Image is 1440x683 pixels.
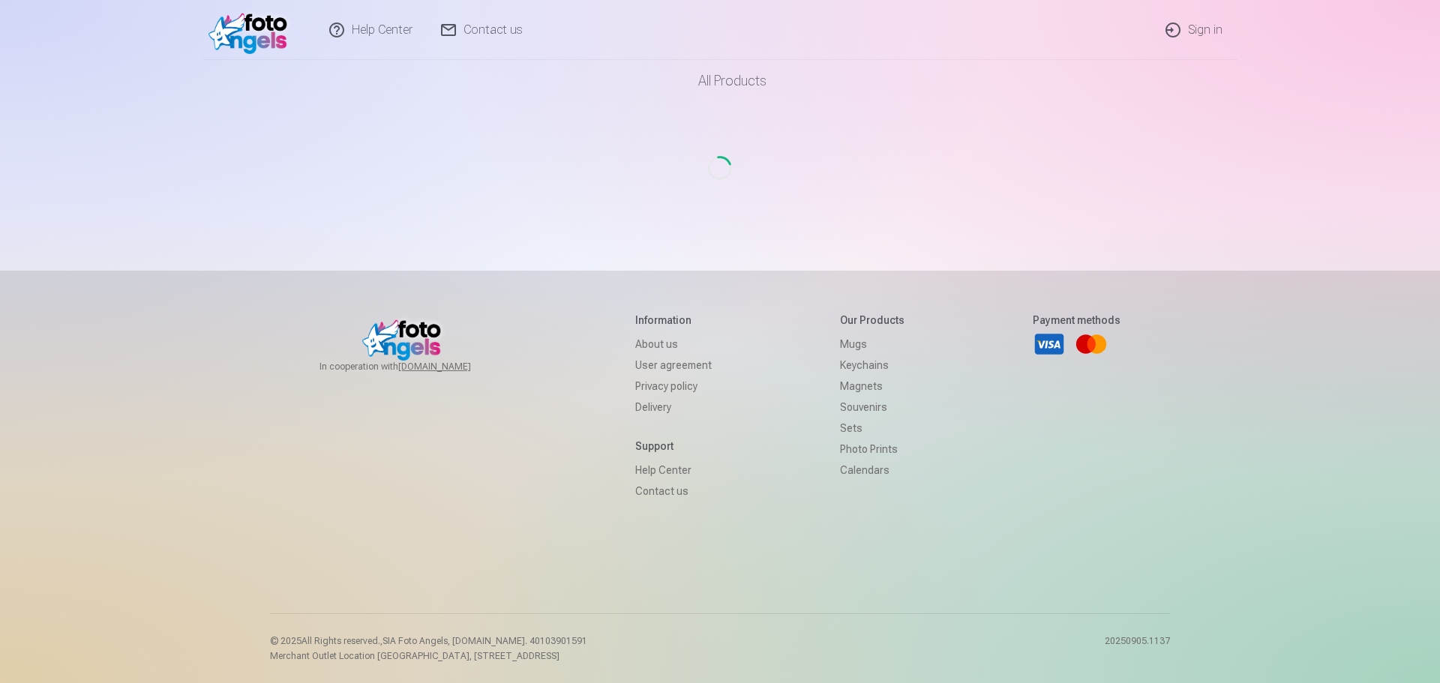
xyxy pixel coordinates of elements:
h5: Our products [840,313,904,328]
a: Keychains [840,355,904,376]
a: Souvenirs [840,397,904,418]
p: 20250905.1137 [1105,635,1170,662]
a: Mugs [840,334,904,355]
p: Merchant Outlet Location [GEOGRAPHIC_DATA], [STREET_ADDRESS] [270,650,587,662]
a: Contact us [635,481,712,502]
a: About us [635,334,712,355]
h5: Information [635,313,712,328]
a: Help Center [635,460,712,481]
p: © 2025 All Rights reserved. , [270,635,587,647]
a: All products [656,60,784,102]
a: Calendars [840,460,904,481]
a: Visa [1033,328,1066,361]
a: Photo prints [840,439,904,460]
a: Delivery [635,397,712,418]
a: Mastercard [1075,328,1108,361]
h5: Payment methods [1033,313,1120,328]
img: /v1 [208,6,295,54]
span: SIA Foto Angels, [DOMAIN_NAME]. 40103901591 [382,636,587,646]
a: Magnets [840,376,904,397]
a: Sets [840,418,904,439]
h5: Support [635,439,712,454]
a: [DOMAIN_NAME] [398,361,507,373]
a: User agreement [635,355,712,376]
a: Privacy policy [635,376,712,397]
span: In cooperation with [319,361,507,373]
